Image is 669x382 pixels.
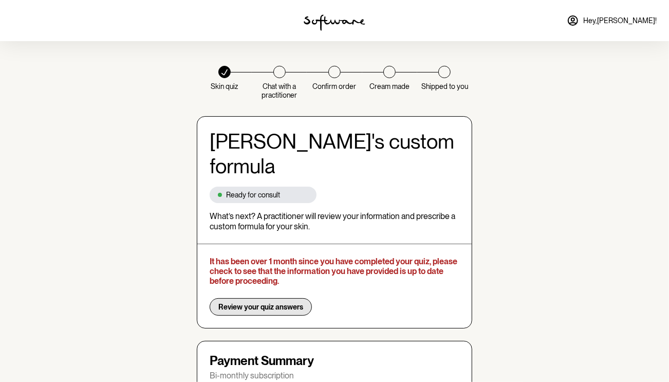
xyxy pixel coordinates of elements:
[210,298,312,316] button: Review your quiz answers
[561,8,663,33] a: Hey,[PERSON_NAME]!
[421,82,468,91] p: Shipped to you
[218,303,303,312] span: Review your quiz answers
[252,82,307,100] p: Chat with a practitioner
[226,191,280,199] p: Ready for consult
[583,16,657,25] span: Hey, [PERSON_NAME] !
[218,193,222,197] img: green-dot.698acc1633f935f770b0cbaf6a9a5e8e.svg
[369,82,410,91] p: Cream made
[210,371,459,380] p: Bi-monthly subscription
[210,129,459,178] h2: [PERSON_NAME] 's custom formula
[304,14,365,31] img: software logo
[210,257,459,286] p: It has been over 1 month since you have completed your quiz, please check to see that the informa...
[210,354,459,369] h4: Payment Summary
[211,82,238,91] p: Skin quiz
[210,211,459,231] p: What’s next? A practitioner will review your information and prescribe a custom formula for your ...
[313,82,357,91] p: Confirm order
